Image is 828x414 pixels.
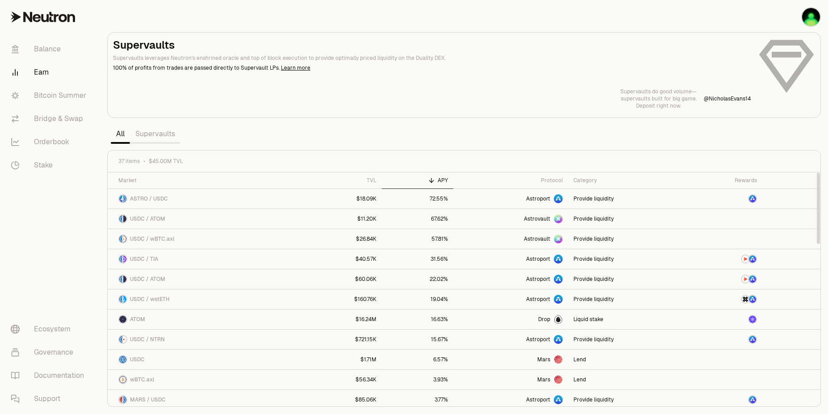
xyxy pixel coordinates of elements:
a: Balance [4,38,96,61]
span: $45.00M TVL [149,158,183,165]
img: USDC Logo [119,296,122,303]
a: $18.09K [302,189,381,209]
img: wstETH Logo [123,296,126,303]
a: Provide liquidity [568,189,686,209]
a: $160.76K [302,289,381,309]
a: USDC LogoNTRN LogoUSDC / NTRN [108,330,302,349]
img: USDC Logo [119,356,126,363]
a: Learn more [281,64,310,71]
a: USDC LogoATOM LogoUSDC / ATOM [108,209,302,229]
a: 16.63% [382,309,453,329]
a: Support [4,387,96,410]
a: Documentation [4,364,96,387]
p: Supervaults do good volume— [620,88,697,95]
a: Provide liquidity [568,249,686,269]
a: 22.02% [382,269,453,289]
span: wBTC.axl [130,376,154,383]
span: MARS / USDC [130,396,166,403]
a: Drop [453,309,568,329]
a: USDC LogoATOM LogoUSDC / ATOM [108,269,302,289]
p: supervaults built for big game. [620,95,697,102]
img: ATOM Logo [123,276,126,283]
span: ASTRO / USDC [130,195,168,202]
span: Astroport [526,255,550,263]
a: $16.24M [302,309,381,329]
a: Liquid stake [568,309,686,329]
a: Ecosystem [4,318,96,341]
span: Astroport [526,336,550,343]
a: Provide liquidity [568,269,686,289]
span: Astrovault [524,215,550,222]
img: ASTRO Logo [749,396,756,403]
a: dATOM Logo [686,309,762,329]
a: MARS LogoUSDC LogoMARS / USDC [108,390,302,410]
a: Astroport [453,390,568,410]
img: wBTC.axl Logo [119,376,126,383]
span: Astroport [526,195,550,202]
a: NTRN LogoASTRO Logo [686,269,762,289]
a: Astrovault [453,209,568,229]
img: NTRN Logo [742,276,749,283]
a: Astroport [453,289,568,309]
a: 15.67% [382,330,453,349]
a: USDC LogoUSDC [108,350,302,369]
span: USDC / NTRN [130,336,165,343]
a: 19.04% [382,289,453,309]
a: wBTC.axl LogowBTC.axl [108,370,302,389]
a: Provide liquidity [568,289,686,309]
img: USDC Logo [119,336,122,343]
img: dATOM Logo [749,316,756,323]
span: Astrovault [524,235,550,243]
img: NTRN Logo [123,336,126,343]
a: Astroport [453,330,568,349]
span: USDC / ATOM [130,276,165,283]
a: Supervaults [130,125,180,143]
a: Astroport [453,189,568,209]
a: $56.34K [302,370,381,389]
a: 67.62% [382,209,453,229]
p: @ NicholasEvans14 [704,95,751,102]
img: ASTRO Logo [749,195,756,202]
a: USDC LogowBTC.axl LogoUSDC / wBTC.axl [108,229,302,249]
img: USDC Logo [119,215,122,222]
a: NTRN LogoASTRO Logo [686,249,762,269]
span: USDC / wBTC.axl [130,235,174,243]
a: @NicholasEvans14 [704,95,751,102]
p: Supervaults leverages Neutron's enshrined oracle and top of block execution to provide optimally ... [113,54,751,62]
img: K1 [802,8,820,26]
a: Provide liquidity [568,330,686,349]
a: $60.06K [302,269,381,289]
a: ASTRO Logo [686,189,762,209]
span: USDC / ATOM [130,215,165,222]
img: USDC Logo [123,396,126,403]
div: Rewards [691,177,757,184]
a: Lend [568,370,686,389]
a: Bitcoin Summer [4,84,96,107]
a: ASTRO LogoUSDC LogoASTRO / USDC [108,189,302,209]
p: 100% of profits from trades are passed directly to Supervault LPs. [113,64,751,72]
img: NTRN Logo [742,255,749,263]
a: ATOM LogoATOM [108,309,302,329]
a: Mars [453,370,568,389]
div: Market [118,177,297,184]
div: Category [573,177,681,184]
img: MARS Logo [119,396,122,403]
a: Bridge & Swap [4,107,96,130]
span: Mars [537,376,550,383]
a: Astroport [453,269,568,289]
a: Provide liquidity [568,229,686,249]
h2: Supervaults [113,38,751,52]
a: 3.93% [382,370,453,389]
img: ASTRO Logo [749,276,756,283]
a: $1.71M [302,350,381,369]
a: AXL LogoASTRO Logo [686,289,762,309]
span: Astroport [526,276,550,283]
img: wBTC.axl Logo [123,235,126,243]
a: $40.57K [302,249,381,269]
a: Stake [4,154,96,177]
a: Astrovault [453,229,568,249]
span: Drop [538,316,550,323]
a: 72.55% [382,189,453,209]
div: APY [387,177,448,184]
a: Earn [4,61,96,84]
